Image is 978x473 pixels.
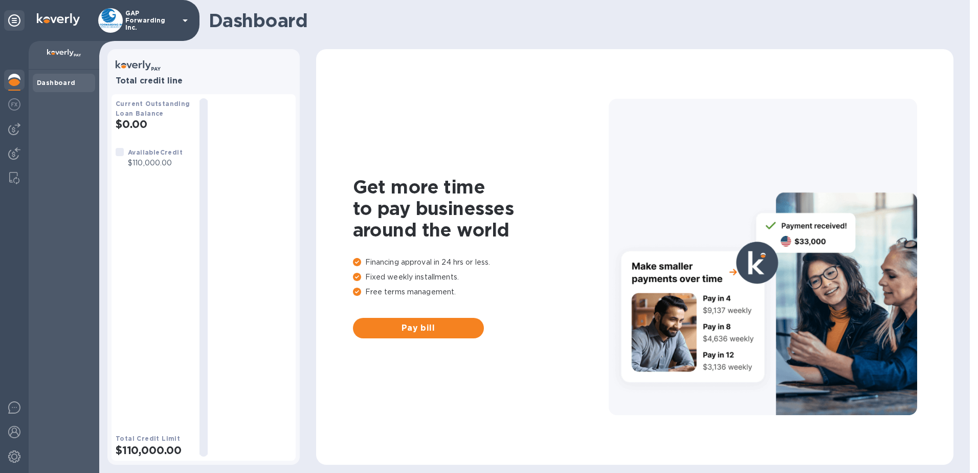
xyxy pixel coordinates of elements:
b: Dashboard [37,79,76,87]
b: Total Credit Limit [116,435,180,442]
h2: $110,000.00 [116,444,191,457]
img: Foreign exchange [8,98,20,111]
span: Pay bill [361,322,476,334]
b: Current Outstanding Loan Balance [116,100,190,117]
button: Pay bill [353,318,484,338]
p: $110,000.00 [128,158,183,168]
p: Financing approval in 24 hrs or less. [353,257,609,268]
img: Logo [37,13,80,26]
p: GAP Forwarding Inc. [125,10,176,31]
h1: Dashboard [209,10,948,31]
p: Fixed weekly installments. [353,272,609,283]
p: Free terms management. [353,287,609,297]
h1: Get more time to pay businesses around the world [353,176,609,241]
b: Available Credit [128,148,183,156]
h2: $0.00 [116,118,191,131]
div: Unpin categories [4,10,25,31]
h3: Total credit line [116,76,292,86]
